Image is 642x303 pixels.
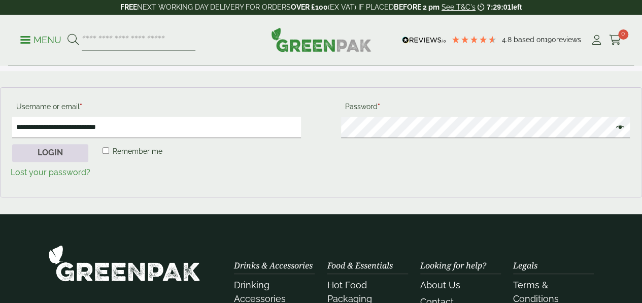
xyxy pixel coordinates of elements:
label: Username or email [12,99,301,117]
strong: OVER £100 [291,3,328,11]
label: Password [341,99,630,117]
span: 7:29:01 [487,3,511,11]
strong: FREE [120,3,137,11]
img: GreenPak Supplies [48,245,200,282]
span: 4.8 [502,36,514,44]
span: left [511,3,522,11]
div: 4.79 Stars [451,35,497,44]
i: Cart [609,35,622,45]
span: Based on [514,36,545,44]
img: REVIEWS.io [402,37,446,44]
a: 0 [609,32,622,48]
a: About Us [420,280,460,290]
span: Remember me [113,147,162,155]
p: Menu [20,34,61,46]
button: Login [12,144,88,162]
a: Menu [20,34,61,44]
span: 190 [545,36,556,44]
a: See T&C's [442,3,476,11]
img: GreenPak Supplies [271,27,371,52]
a: Lost your password? [11,167,90,177]
span: reviews [556,36,581,44]
span: 0 [618,29,628,40]
input: Remember me [103,147,109,154]
strong: BEFORE 2 pm [394,3,440,11]
i: My Account [590,35,603,45]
